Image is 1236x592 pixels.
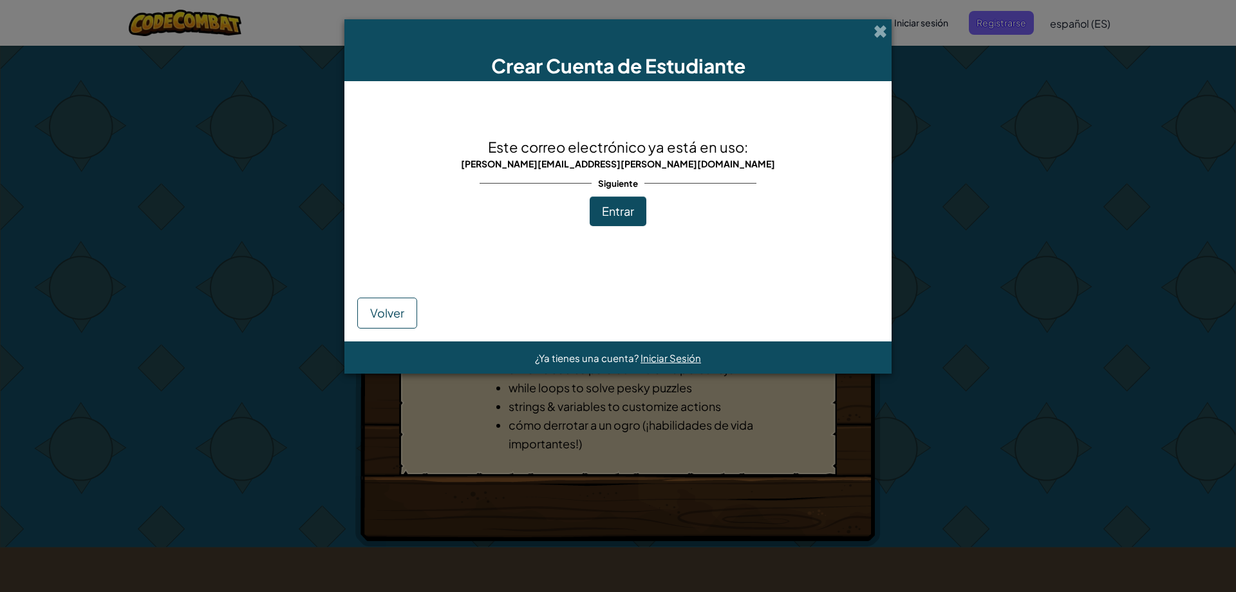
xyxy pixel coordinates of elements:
span: Este correo electrónico ya está en uso: [488,138,748,156]
span: Siguiente [592,174,644,193]
button: Volver [357,298,417,329]
button: Entrar [590,196,646,226]
span: Entrar [602,204,634,218]
span: [PERSON_NAME][EMAIL_ADDRESS][PERSON_NAME][DOMAIN_NAME] [461,158,775,169]
span: Volver [370,305,404,320]
span: Crear Cuenta de Estudiante [491,53,745,78]
a: Iniciar Sesión [641,352,701,364]
span: ¿Ya tienes una cuenta? [535,352,641,364]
